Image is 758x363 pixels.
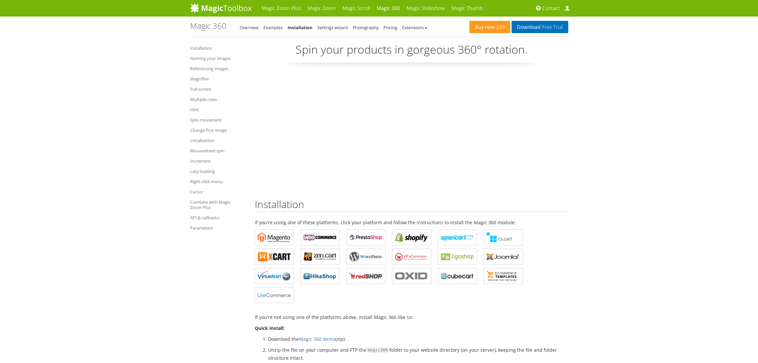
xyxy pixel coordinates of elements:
span: Free Trial [540,25,563,30]
a: Installation [190,44,245,52]
a: Magic 360 for OXID [392,268,431,284]
b: Magic 360 for CS-Cart [487,233,520,242]
b: Magic 360 for CubeCart [441,271,474,281]
a: Magic 360 for Zen Cart [301,249,340,265]
a: Increment [190,157,245,165]
a: Magic 360 for LiteCommerce [255,287,294,303]
a: Magic 360 for Shopify [392,230,431,245]
a: Magnifier [190,75,245,83]
a: Cursor [190,188,245,196]
a: Magic 360 for Joomla [484,249,523,265]
a: Magic 360 for WordPress [346,249,385,265]
li: Unzip the file on your computer and FTP the folder to your website directory (on your server), ke... [268,346,568,362]
a: Combine with Magic Zoom Plus [190,198,245,211]
b: Magic 360 for redSHOP [349,271,382,281]
a: Magic 360 for redSHOP [346,268,385,284]
a: Magic 360 for Magento [255,230,294,245]
b: Magic 360 for HikaShop [304,271,337,281]
a: Parameters [190,224,245,232]
b: Magic 360 for LiteCommerce [258,290,291,300]
a: Magic 360 demo [299,336,335,342]
a: Magic 360 for WP e-Commerce [392,249,431,265]
a: Spin movement [190,116,245,124]
b: Magic 360 for OpenCart [441,233,474,242]
img: MagicToolbox.com - Image tools for your website [190,3,252,13]
b: Magic 360 for Shopify [395,233,428,242]
b: Magic 360 for Jigoshop [441,252,474,262]
a: Change first image [190,126,245,134]
h2: Installation [255,199,568,212]
a: Installation [288,25,312,30]
a: Buy now£99 [469,21,510,33]
a: Multiple rows [190,95,245,103]
a: Lazy loading [190,167,245,175]
a: DownloadFree Trial [512,21,568,33]
span: £99 [495,25,505,30]
b: Magic 360 for Magento [258,233,291,242]
a: Magic 360 for CS-Cart [484,230,523,245]
a: Examples [263,25,283,30]
a: Photography [353,25,379,30]
a: Initialization [190,136,245,144]
a: Magic 360 for PrestaShop [346,230,385,245]
h1: Magic 360 [190,22,227,30]
a: Referencing images [190,65,245,73]
p: If you're not using one of the platforms above, install Magic 360 like so: [255,313,568,321]
b: Magic 360 for VirtueMart [258,271,291,281]
a: Magic 360 for Jigoshop [438,249,477,265]
a: Magic 360 for ecommerce Templates [484,268,523,284]
li: Download the (zip). [268,335,568,343]
p: Spin your products in gorgeous 360° rotation. [255,42,568,63]
b: Magic 360 for ecommerce Templates [487,271,520,281]
a: Settings wizard [317,25,348,30]
a: Naming your images [190,54,245,62]
a: Magic 360 for CubeCart [438,268,477,284]
b: Magic 360 for WooCommerce [304,233,337,242]
a: Magic 360 for OpenCart [438,230,477,245]
b: Magic 360 for X-Cart [258,252,291,262]
span: magic360 [366,347,390,353]
a: Pricing [383,25,397,30]
a: Magic 360 for X-Cart [255,249,294,265]
a: Magic 360 for HikaShop [301,268,340,284]
p: If you're using one of these platforms, click your platform and follow the instructions to instal... [255,219,568,226]
b: Magic 360 for WP e-Commerce [395,252,428,262]
a: Full-screen [190,85,245,93]
a: API & callbacks [190,214,245,222]
b: Magic 360 for PrestaShop [349,233,382,242]
a: Overview [240,25,258,30]
b: Magic 360 for Joomla [487,252,520,262]
b: Magic 360 for OXID [395,271,428,281]
a: Magic 360 for WooCommerce [301,230,340,245]
strong: Quick install: [255,325,285,331]
a: Right-click menu [190,178,245,185]
a: Hint [190,106,245,114]
b: Magic 360 for Zen Cart [304,252,337,262]
a: Magic 360 for VirtueMart [255,268,294,284]
span: Contact [542,5,560,12]
a: Extensions [402,25,427,30]
a: Mousewheel spin [190,147,245,155]
b: Magic 360 for WordPress [349,252,382,262]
